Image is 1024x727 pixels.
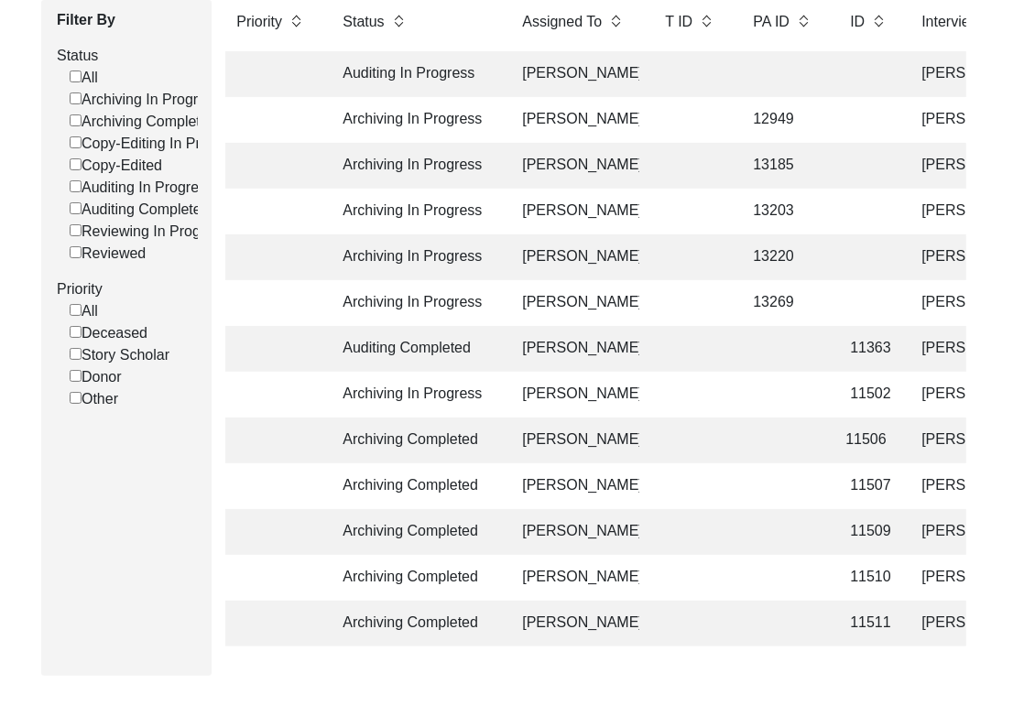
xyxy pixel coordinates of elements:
[511,555,639,601] td: [PERSON_NAME]
[57,9,198,31] label: Filter By
[839,555,896,601] td: 11510
[70,114,82,126] input: Archiving Completed
[511,280,639,326] td: [PERSON_NAME]
[839,463,896,509] td: 11507
[70,89,221,111] label: Archiving In Progress
[839,418,896,463] td: 11506
[70,199,210,221] label: Auditing Completed
[70,370,82,382] input: Donor
[511,372,639,418] td: [PERSON_NAME]
[511,601,639,646] td: [PERSON_NAME]
[511,143,639,189] td: [PERSON_NAME]
[70,158,82,170] input: Copy-Edited
[797,11,810,31] img: sort-button.png
[511,463,639,509] td: [PERSON_NAME]
[70,136,82,148] input: Copy-Editing In Progress
[70,111,217,133] label: Archiving Completed
[70,388,118,410] label: Other
[332,463,496,509] td: Archiving Completed
[700,11,713,31] img: sort-button.png
[332,326,496,372] td: Auditing Completed
[343,11,384,33] label: Status
[742,97,824,143] td: 12949
[70,155,162,177] label: Copy-Edited
[70,177,213,199] label: Auditing In Progress
[70,322,147,344] label: Deceased
[70,344,169,366] label: Story Scholar
[511,418,639,463] td: [PERSON_NAME]
[70,92,82,104] input: Archiving In Progress
[332,97,496,143] td: Archiving In Progress
[70,243,146,265] label: Reviewed
[511,234,639,280] td: [PERSON_NAME]
[522,11,602,33] label: Assigned To
[70,224,82,236] input: Reviewing In Progress
[70,202,82,214] input: Auditing Completed
[332,509,496,555] td: Archiving Completed
[332,372,496,418] td: Archiving In Progress
[70,300,98,322] label: All
[70,304,82,316] input: All
[332,189,496,234] td: Archiving In Progress
[839,326,896,372] td: 11363
[70,246,82,258] input: Reviewed
[511,509,639,555] td: [PERSON_NAME]
[236,11,282,33] label: Priority
[332,555,496,601] td: Archiving Completed
[609,11,622,31] img: sort-button.png
[70,67,98,89] label: All
[70,180,82,192] input: Auditing In Progress
[57,278,198,300] label: Priority
[850,11,865,33] label: ID
[872,11,885,31] img: sort-button.png
[742,280,824,326] td: 13269
[839,372,896,418] td: 11502
[70,366,122,388] label: Donor
[70,221,228,243] label: Reviewing In Progress
[70,71,82,82] input: All
[70,133,245,155] label: Copy-Editing In Progress
[70,392,82,404] input: Other
[332,143,496,189] td: Archiving In Progress
[742,143,824,189] td: 13185
[839,509,896,555] td: 11509
[511,97,639,143] td: [PERSON_NAME]
[70,348,82,360] input: Story Scholar
[332,418,496,463] td: Archiving Completed
[753,11,790,33] label: PA ID
[332,280,496,326] td: Archiving In Progress
[332,601,496,646] td: Archiving Completed
[57,45,198,67] label: Status
[70,326,82,338] input: Deceased
[511,189,639,234] td: [PERSON_NAME]
[511,326,639,372] td: [PERSON_NAME]
[332,51,496,97] td: Auditing In Progress
[511,51,639,97] td: [PERSON_NAME]
[742,189,824,234] td: 13203
[332,234,496,280] td: Archiving In Progress
[392,11,405,31] img: sort-button.png
[289,11,302,31] img: sort-button.png
[742,234,824,280] td: 13220
[839,601,896,646] td: 11511
[665,11,692,33] label: T ID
